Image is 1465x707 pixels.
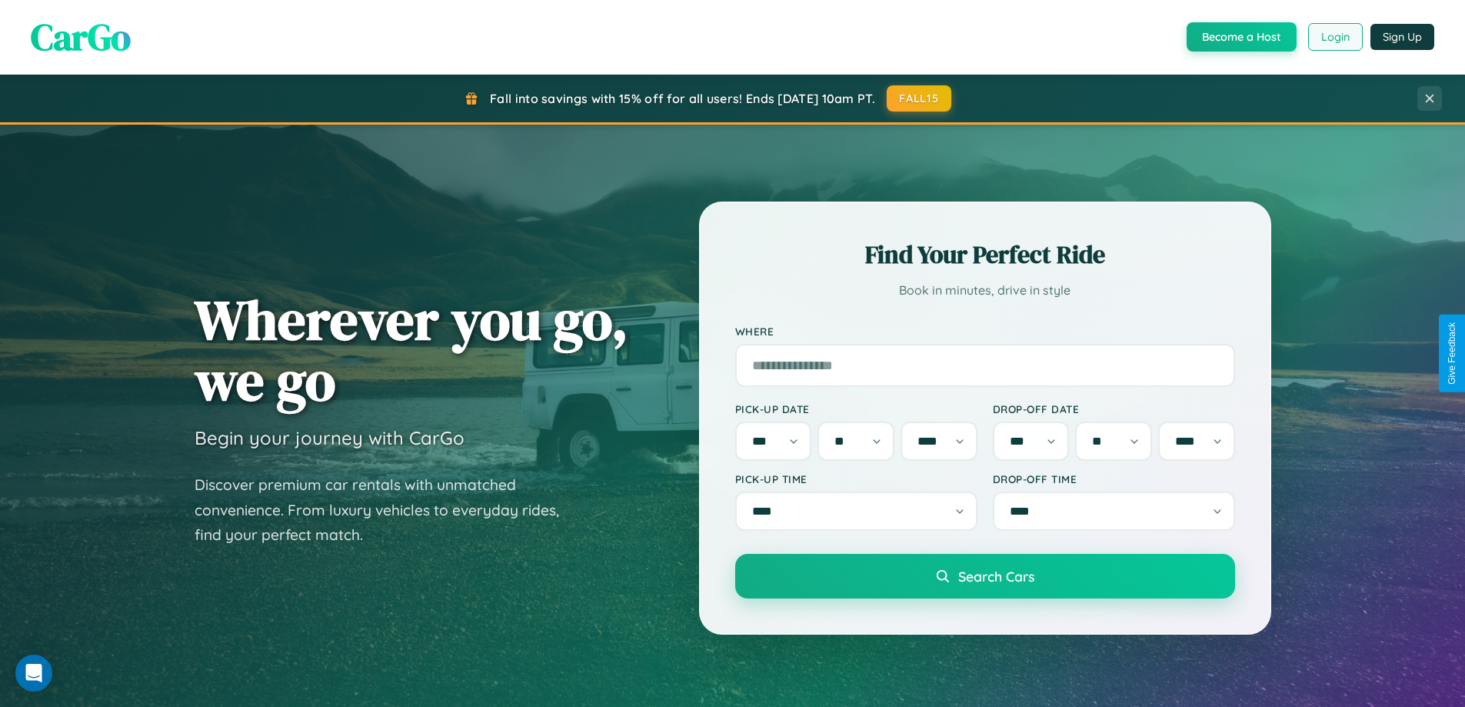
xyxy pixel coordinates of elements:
label: Drop-off Time [993,472,1235,485]
label: Drop-off Date [993,402,1235,415]
p: Discover premium car rentals with unmatched convenience. From luxury vehicles to everyday rides, ... [195,472,579,548]
div: Give Feedback [1447,322,1457,385]
button: Become a Host [1187,22,1297,52]
label: Pick-up Date [735,402,977,415]
label: Pick-up Time [735,472,977,485]
h3: Begin your journey with CarGo [195,426,464,449]
span: CarGo [31,12,131,62]
button: FALL15 [887,85,951,112]
label: Where [735,325,1235,338]
div: Open Intercom Messenger [15,655,52,692]
button: Search Cars [735,554,1235,599]
h1: Wherever you go, we go [195,289,628,411]
button: Sign Up [1370,24,1434,50]
span: Fall into savings with 15% off for all users! Ends [DATE] 10am PT. [490,91,875,106]
span: Search Cars [958,568,1034,585]
p: Book in minutes, drive in style [735,279,1235,302]
h2: Find Your Perfect Ride [735,238,1235,272]
button: Login [1308,23,1363,51]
